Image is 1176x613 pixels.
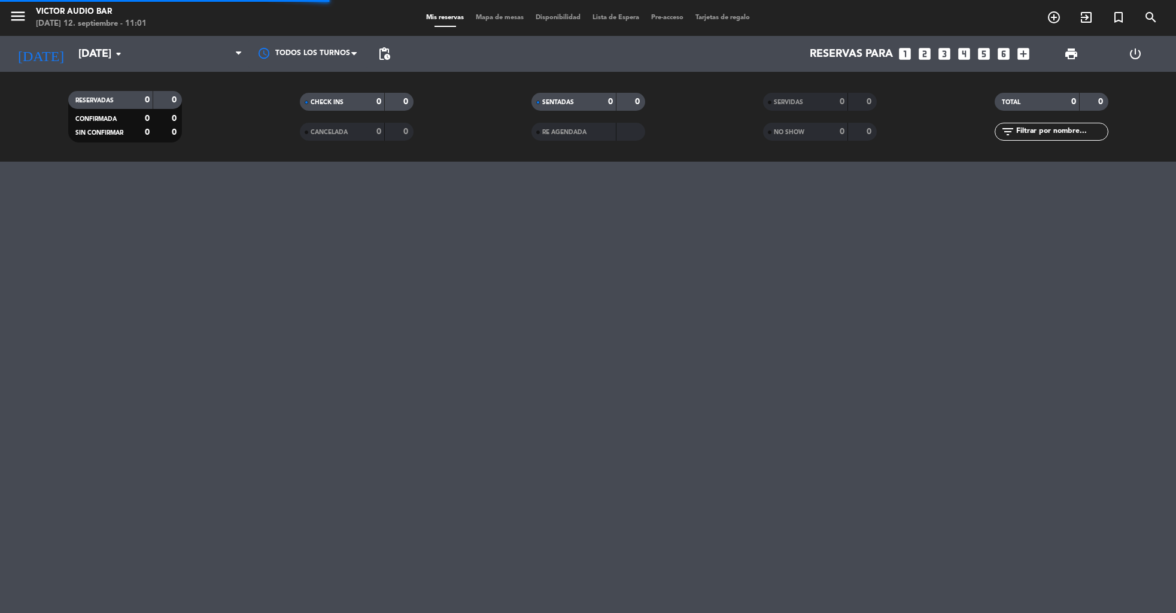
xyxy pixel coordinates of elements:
[810,48,893,60] span: Reservas para
[377,47,391,61] span: pending_actions
[75,98,114,104] span: RESERVADAS
[774,129,804,135] span: NO SHOW
[956,46,972,62] i: looks_4
[75,130,123,136] span: SIN CONFIRMAR
[774,99,803,105] span: SERVIDAS
[840,128,844,136] strong: 0
[145,128,150,136] strong: 0
[542,99,574,105] span: SENTADAS
[470,14,530,21] span: Mapa de mesas
[1128,47,1142,61] i: power_settings_new
[75,116,117,122] span: CONFIRMADA
[917,46,932,62] i: looks_two
[172,114,179,123] strong: 0
[145,114,150,123] strong: 0
[840,98,844,106] strong: 0
[111,47,126,61] i: arrow_drop_down
[311,99,344,105] span: CHECK INS
[1002,99,1020,105] span: TOTAL
[172,96,179,104] strong: 0
[1144,10,1158,25] i: search
[376,128,381,136] strong: 0
[608,98,613,106] strong: 0
[1111,10,1126,25] i: turned_in_not
[9,7,27,25] i: menu
[587,14,645,21] span: Lista de Espera
[645,14,689,21] span: Pre-acceso
[897,46,913,62] i: looks_one
[420,14,470,21] span: Mis reservas
[867,128,874,136] strong: 0
[1103,36,1167,72] div: LOG OUT
[1064,47,1078,61] span: print
[9,41,72,67] i: [DATE]
[172,128,179,136] strong: 0
[403,128,411,136] strong: 0
[9,7,27,29] button: menu
[36,18,147,30] div: [DATE] 12. septiembre - 11:01
[403,98,411,106] strong: 0
[145,96,150,104] strong: 0
[976,46,992,62] i: looks_5
[311,129,348,135] span: CANCELADA
[1001,125,1015,139] i: filter_list
[937,46,952,62] i: looks_3
[689,14,756,21] span: Tarjetas de regalo
[867,98,874,106] strong: 0
[996,46,1011,62] i: looks_6
[530,14,587,21] span: Disponibilidad
[1098,98,1105,106] strong: 0
[635,98,642,106] strong: 0
[1016,46,1031,62] i: add_box
[1015,125,1108,138] input: Filtrar por nombre...
[1047,10,1061,25] i: add_circle_outline
[1071,98,1076,106] strong: 0
[36,6,147,18] div: Victor Audio Bar
[542,129,587,135] span: RE AGENDADA
[1079,10,1093,25] i: exit_to_app
[376,98,381,106] strong: 0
